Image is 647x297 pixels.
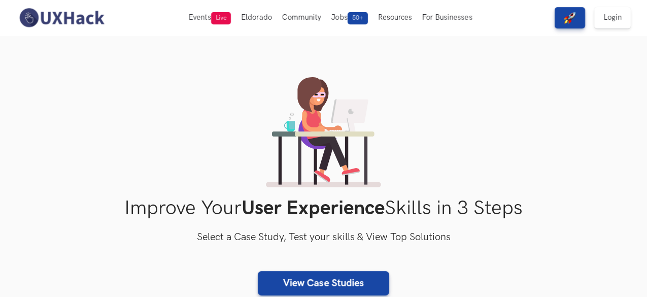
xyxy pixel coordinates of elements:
h1: Improve Your Skills in 3 Steps [64,196,584,220]
a: View Case Studies [258,271,389,295]
img: lady working on laptop [266,77,381,187]
img: UXHack-logo.png [16,7,107,28]
h3: Select a Case Study, Test your skills & View Top Solutions [64,229,584,246]
a: Login [594,7,631,28]
strong: User Experience [242,196,385,220]
span: 50+ [348,12,368,24]
img: rocket [564,12,576,24]
span: Live [211,12,231,24]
